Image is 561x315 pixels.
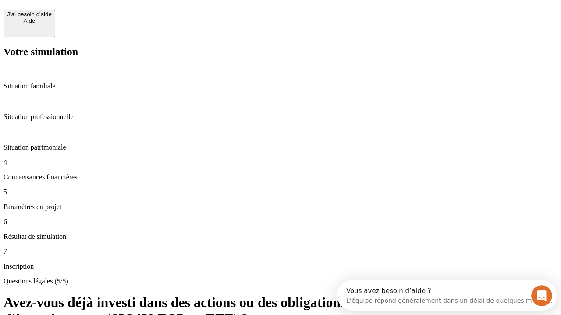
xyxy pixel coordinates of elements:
[4,277,557,285] p: Questions légales (5/5)
[4,218,557,226] p: 6
[337,280,557,311] iframe: Intercom live chat discovery launcher
[7,17,52,24] div: Aide
[4,248,557,255] p: 7
[4,10,55,37] button: J’ai besoin d'aideAide
[4,262,557,270] p: Inscription
[4,3,241,28] div: Ouvrir le Messenger Intercom
[4,82,557,90] p: Situation familiale
[4,233,557,241] p: Résultat de simulation
[7,11,52,17] div: J’ai besoin d'aide
[9,14,216,24] div: L’équipe répond généralement dans un délai de quelques minutes.
[4,143,557,151] p: Situation patrimoniale
[4,113,557,121] p: Situation professionnelle
[4,173,557,181] p: Connaissances financières
[4,158,557,166] p: 4
[9,7,216,14] div: Vous avez besoin d’aide ?
[4,188,557,196] p: 5
[531,285,552,306] iframe: Intercom live chat
[4,46,557,58] h2: Votre simulation
[4,203,557,211] p: Paramètres du projet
